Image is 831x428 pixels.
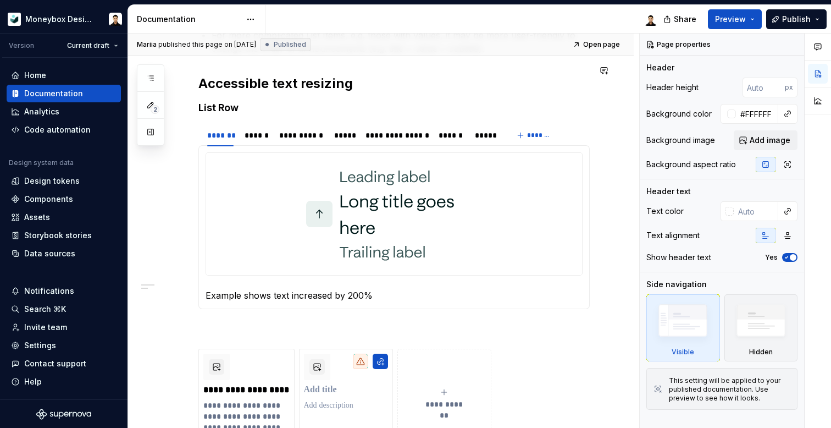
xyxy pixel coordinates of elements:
[7,103,121,120] a: Analytics
[766,9,827,29] button: Publish
[158,40,256,49] div: published this page on [DATE]
[672,348,694,356] div: Visible
[206,289,583,302] p: Example shows text increased by 200%
[7,121,121,139] a: Code automation
[646,252,711,263] div: Show header text
[7,227,121,244] a: Storybook stories
[569,37,625,52] a: Open page
[736,104,778,124] input: Auto
[646,82,699,93] div: Header height
[7,67,121,84] a: Home
[7,373,121,391] button: Help
[24,304,66,315] div: Search ⌘K
[7,319,121,336] a: Invite team
[646,186,691,197] div: Header text
[7,337,121,354] a: Settings
[62,38,123,53] button: Current draft
[24,194,73,205] div: Components
[109,13,122,26] img: Derek
[782,14,811,25] span: Publish
[724,294,798,361] div: Hidden
[206,152,583,302] section-item: Default
[25,14,96,25] div: Moneybox Design System
[9,41,34,50] div: Version
[646,108,712,119] div: Background color
[274,40,306,49] span: Published
[750,135,790,146] span: Add image
[7,85,121,102] a: Documentation
[67,41,109,50] span: Current draft
[7,355,121,372] button: Contact support
[151,105,159,114] span: 2
[785,83,793,92] p: px
[24,106,59,117] div: Analytics
[7,172,121,190] a: Design tokens
[24,340,56,351] div: Settings
[198,75,590,92] h2: Accessible text resizing
[7,245,121,262] a: Data sources
[708,9,762,29] button: Preview
[24,88,83,99] div: Documentation
[646,159,736,170] div: Background aspect ratio
[36,409,91,420] svg: Supernova Logo
[7,190,121,208] a: Components
[674,14,696,25] span: Share
[646,62,674,73] div: Header
[24,124,91,135] div: Code automation
[198,101,590,114] h4: List Row
[24,376,42,387] div: Help
[646,230,700,241] div: Text alignment
[646,279,707,290] div: Side navigation
[24,230,92,241] div: Storybook stories
[9,158,74,167] div: Design system data
[644,13,657,26] img: Derek
[24,212,50,223] div: Assets
[749,348,773,356] div: Hidden
[24,175,80,186] div: Design tokens
[583,40,620,49] span: Open page
[24,286,74,297] div: Notifications
[2,7,125,31] button: Moneybox Design SystemDerek
[646,135,715,146] div: Background image
[734,201,778,221] input: Auto
[24,322,67,333] div: Invite team
[137,40,157,49] span: Mariia
[646,294,720,361] div: Visible
[7,282,121,300] button: Notifications
[24,358,86,369] div: Contact support
[7,300,121,318] button: Search ⌘K
[24,248,75,259] div: Data sources
[658,9,703,29] button: Share
[669,376,790,403] div: This setting will be applied to your published documentation. Use preview to see how it looks.
[8,13,21,26] img: 9de6ca4a-8ec4-4eed-b9a2-3d312393a40a.png
[646,206,684,217] div: Text color
[24,70,46,81] div: Home
[715,14,746,25] span: Preview
[734,130,797,150] button: Add image
[137,14,241,25] div: Documentation
[765,253,778,262] label: Yes
[743,78,785,97] input: Auto
[7,208,121,226] a: Assets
